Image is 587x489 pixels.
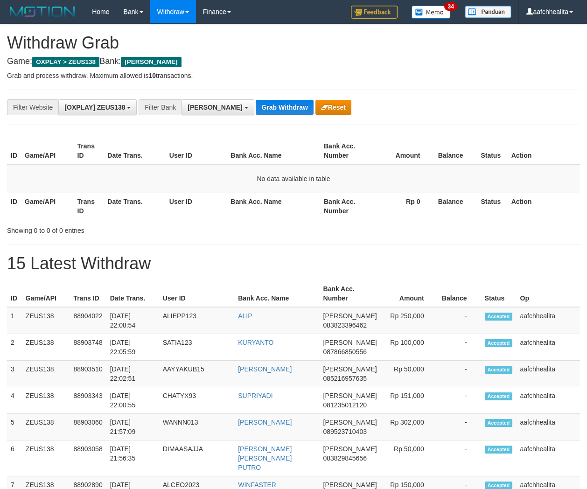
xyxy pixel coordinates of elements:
th: ID [7,138,21,164]
td: [DATE] 22:05:59 [106,334,159,361]
button: [PERSON_NAME] [182,99,254,115]
td: - [438,334,481,361]
img: panduan.png [465,6,511,18]
th: Bank Acc. Number [320,138,372,164]
th: Bank Acc. Number [320,193,372,219]
th: Balance [434,138,477,164]
td: ZEUS138 [22,334,70,361]
th: Amount [372,138,434,164]
a: KURYANTO [238,339,273,346]
td: DIMAASAJJA [159,440,234,476]
th: Action [508,193,580,219]
td: aafchhealita [517,387,580,414]
td: aafchhealita [517,307,580,334]
strong: 10 [148,72,156,79]
h1: 15 Latest Withdraw [7,254,580,273]
td: Rp 250,000 [381,307,438,334]
span: [PERSON_NAME] [188,104,242,111]
th: ID [7,280,22,307]
th: Game/API [21,193,74,219]
td: 5 [7,414,22,440]
th: Balance [438,280,481,307]
th: Action [508,138,580,164]
td: - [438,440,481,476]
td: aafchhealita [517,334,580,361]
span: Accepted [485,366,513,374]
button: [OXPLAY] ZEUS138 [58,99,137,115]
td: AAYYAKUB15 [159,361,234,387]
button: Reset [315,100,351,115]
span: Accepted [485,313,513,321]
td: 88903748 [70,334,106,361]
div: Filter Bank [139,99,182,115]
th: Date Trans. [104,193,166,219]
td: Rp 302,000 [381,414,438,440]
td: [DATE] 21:57:09 [106,414,159,440]
td: [DATE] 22:08:54 [106,307,159,334]
th: Status [477,193,507,219]
span: Accepted [485,419,513,427]
span: Accepted [485,446,513,454]
span: Accepted [485,339,513,347]
img: MOTION_logo.png [7,5,78,19]
span: [PERSON_NAME] [323,339,377,346]
td: ZEUS138 [22,361,70,387]
th: Trans ID [70,280,106,307]
th: User ID [159,280,234,307]
th: Game/API [22,280,70,307]
td: WANNN013 [159,414,234,440]
td: Rp 151,000 [381,387,438,414]
th: Game/API [21,138,74,164]
a: [PERSON_NAME] [238,365,292,373]
td: 1 [7,307,22,334]
span: Copy 087866850556 to clipboard [323,348,367,356]
td: aafchhealita [517,440,580,476]
td: 2 [7,334,22,361]
th: Rp 0 [372,193,434,219]
a: SUPRIYADI [238,392,273,399]
span: Copy 085216957635 to clipboard [323,375,367,382]
td: SATIA123 [159,334,234,361]
span: [PERSON_NAME] [323,419,377,426]
th: Bank Acc. Name [227,193,320,219]
td: - [438,414,481,440]
td: 88904022 [70,307,106,334]
th: ID [7,193,21,219]
th: User ID [166,193,227,219]
td: [DATE] 22:02:51 [106,361,159,387]
td: ZEUS138 [22,387,70,414]
span: [PERSON_NAME] [323,445,377,453]
th: Status [477,138,507,164]
span: 34 [444,2,457,11]
td: CHATYX93 [159,387,234,414]
th: Amount [381,280,438,307]
td: aafchhealita [517,361,580,387]
span: OXPLAY > ZEUS138 [32,57,99,67]
div: Showing 0 to 0 of 0 entries [7,222,238,235]
img: Feedback.jpg [351,6,398,19]
a: [PERSON_NAME] [238,419,292,426]
th: Date Trans. [106,280,159,307]
td: Rp 50,000 [381,361,438,387]
span: [OXPLAY] ZEUS138 [64,104,125,111]
td: 88903343 [70,387,106,414]
td: ZEUS138 [22,307,70,334]
td: ALIEPP123 [159,307,234,334]
th: Trans ID [74,193,104,219]
span: [PERSON_NAME] [323,481,377,489]
h1: Withdraw Grab [7,34,580,52]
td: 88903060 [70,414,106,440]
img: Button%20Memo.svg [412,6,451,19]
td: - [438,387,481,414]
span: Copy 083823396462 to clipboard [323,321,367,329]
td: ZEUS138 [22,440,70,476]
th: Bank Acc. Number [320,280,381,307]
th: User ID [166,138,227,164]
td: [DATE] 22:00:55 [106,387,159,414]
td: 4 [7,387,22,414]
td: aafchhealita [517,414,580,440]
td: No data available in table [7,164,580,193]
h4: Game: Bank: [7,57,580,66]
td: Rp 50,000 [381,440,438,476]
span: [PERSON_NAME] [323,392,377,399]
